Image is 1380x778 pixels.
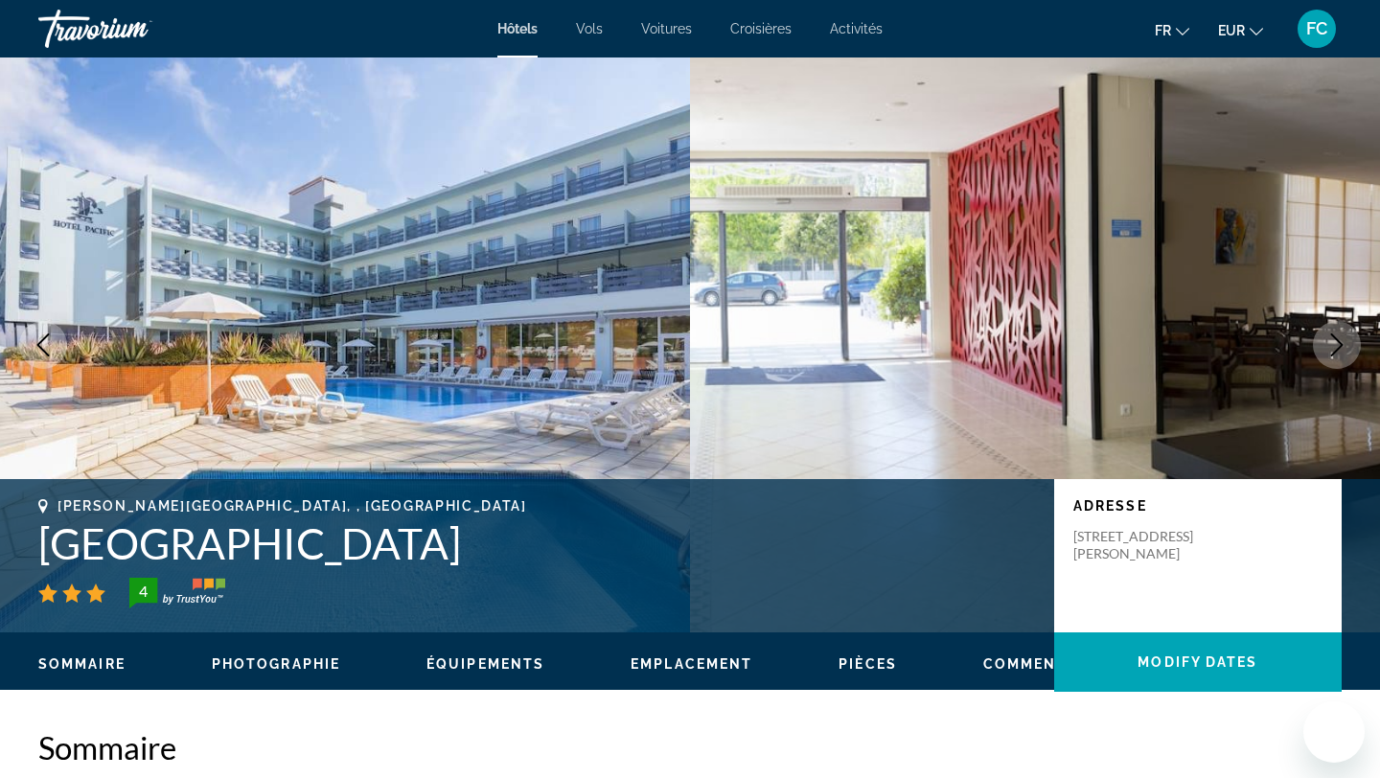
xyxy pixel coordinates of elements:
[1218,23,1245,38] span: EUR
[124,580,162,603] div: 4
[38,4,230,54] a: Travorium
[839,655,897,673] button: Pièces
[1054,632,1342,692] button: Modify Dates
[631,655,752,673] button: Emplacement
[576,21,603,36] a: Vols
[1313,321,1361,369] button: Next image
[129,578,225,608] img: TrustYou guest rating badge
[730,21,792,36] a: Croisières
[57,498,527,514] span: [PERSON_NAME][GEOGRAPHIC_DATA], , [GEOGRAPHIC_DATA]
[1303,701,1365,763] iframe: Bouton de lancement de la fenêtre de messagerie
[19,321,67,369] button: Previous image
[38,728,1342,767] h2: Sommaire
[1218,16,1263,44] button: Change currency
[1155,23,1171,38] span: fr
[1073,528,1227,562] p: [STREET_ADDRESS][PERSON_NAME]
[1155,16,1189,44] button: Change language
[983,656,1114,672] span: Commentaires
[631,656,752,672] span: Emplacement
[497,21,538,36] a: Hôtels
[426,656,544,672] span: Équipements
[38,656,126,672] span: Sommaire
[1073,498,1322,514] p: Adresse
[212,656,340,672] span: Photographie
[426,655,544,673] button: Équipements
[1306,19,1327,38] span: FC
[212,655,340,673] button: Photographie
[1292,9,1342,49] button: User Menu
[983,655,1114,673] button: Commentaires
[38,518,1035,568] h1: [GEOGRAPHIC_DATA]
[641,21,692,36] a: Voitures
[38,655,126,673] button: Sommaire
[1138,654,1257,670] span: Modify Dates
[830,21,883,36] a: Activités
[839,656,897,672] span: Pièces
